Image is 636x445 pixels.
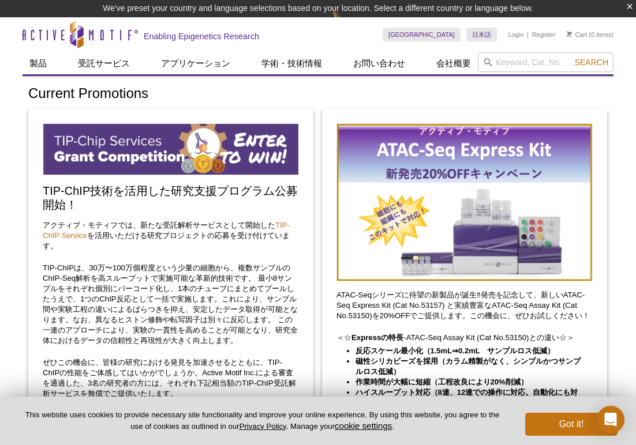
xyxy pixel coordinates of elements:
a: Register [532,31,555,39]
a: 受託サービス [71,52,137,74]
input: Keyword, Cat. No. [478,52,613,72]
strong: ハイスループット対応（8連、12連での操作に対応。自動化にも対応可能） [356,388,578,407]
a: 学術・技術情報 [255,52,329,74]
p: アクティブ・モティフでは、新たな受託解析サービスとして開始した を活用いただける研究プロジェクトの応募を受け付けています。 [43,220,299,251]
strong: 磁性シリカビーズを採用（カラム精製がなく、シンプルかつサンプルロス低減） [356,357,581,376]
p: ATAC-Seqシリーズに待望の新製品が誕生‼発売を記念して、新しいATAC-Seq Express Kit (Cat No.53157) と実績豊富なATAC-Seq Assay Kit (C... [336,290,593,321]
img: TIP-ChIP Service Grant Competition [43,123,299,175]
img: Save on ATAC-Seq Kits [336,123,593,281]
span: Search [575,58,608,67]
strong: 作業時間が大幅に短縮（工程改良により20%削減） [356,378,528,386]
p: TIP-ChIPは、30万〜100万個程度という少量の細胞から、複数サンプルのChIP-Seq解析を高スループットで実施可能な革新的技術です。 最小8サンプルをそれぞれ個別にバーコード化し、1本... [43,263,299,346]
a: [GEOGRAPHIC_DATA] [383,28,461,42]
img: Change Here [332,9,362,36]
button: Search [571,57,612,67]
p: This website uses cookies to provide necessary site functionality and improve your online experie... [18,410,506,432]
button: Got it! [525,413,618,436]
p: ＜☆ -ATAC-Seq Assay Kit (Cat No.53150)との違い☆＞ [336,333,593,343]
img: Your Cart [567,31,572,37]
strong: 反応スケール最小化（1.5mL⇒0.2mL サンプルロス低減） [356,346,555,355]
a: お問い合わせ [346,52,412,74]
a: 製品 [23,52,54,74]
a: 日本語 [466,28,497,42]
a: Login [508,31,524,39]
a: 会社概要 [429,52,478,74]
h1: Current Promotions [28,86,608,103]
h2: TIP-ChIP技術を活用した研究支援プログラム公募開始！ [43,184,299,212]
button: cookie settings [335,421,392,431]
a: アプリケーション [154,52,237,74]
h2: Enabling Epigenetics Research [144,31,259,42]
a: Privacy Policy [240,422,286,431]
li: | [527,28,529,42]
div: Open Intercom Messenger [597,406,624,433]
p: ぜひこの機会に、皆様の研究における発見を加速させるとともに、TIP-ChIPの性能をご体感してはいかがでしょうか。Active Motif Inc.による審査を通過した、3名の研究者の方には、そ... [43,357,299,399]
a: Cart [567,31,587,39]
strong: Expressの特長 [351,333,403,342]
li: (0 items) [567,28,613,42]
